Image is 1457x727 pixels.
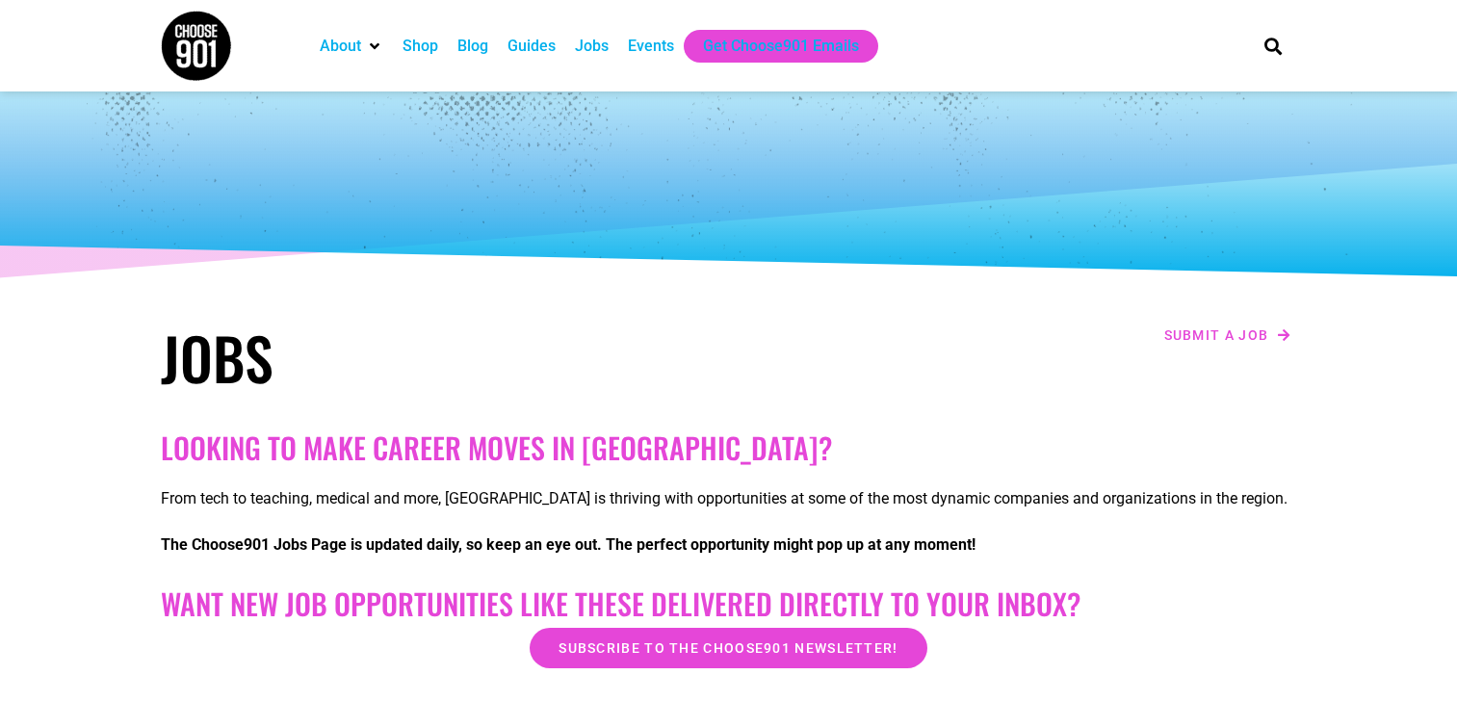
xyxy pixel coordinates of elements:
[530,628,926,668] a: Subscribe to the Choose901 newsletter!
[628,35,674,58] a: Events
[507,35,556,58] a: Guides
[1257,30,1288,62] div: Search
[703,35,859,58] a: Get Choose901 Emails
[310,30,393,63] div: About
[575,35,609,58] a: Jobs
[161,535,976,554] strong: The Choose901 Jobs Page is updated daily, so keep an eye out. The perfect opportunity might pop u...
[457,35,488,58] a: Blog
[310,30,1231,63] nav: Main nav
[161,430,1297,465] h2: Looking to make career moves in [GEOGRAPHIC_DATA]?
[559,641,898,655] span: Subscribe to the Choose901 newsletter!
[1158,323,1297,348] a: Submit a job
[161,487,1297,510] p: From tech to teaching, medical and more, [GEOGRAPHIC_DATA] is thriving with opportunities at some...
[161,323,719,392] h1: Jobs
[1164,328,1269,342] span: Submit a job
[320,35,361,58] a: About
[161,586,1297,621] h2: Want New Job Opportunities like these Delivered Directly to your Inbox?
[403,35,438,58] a: Shop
